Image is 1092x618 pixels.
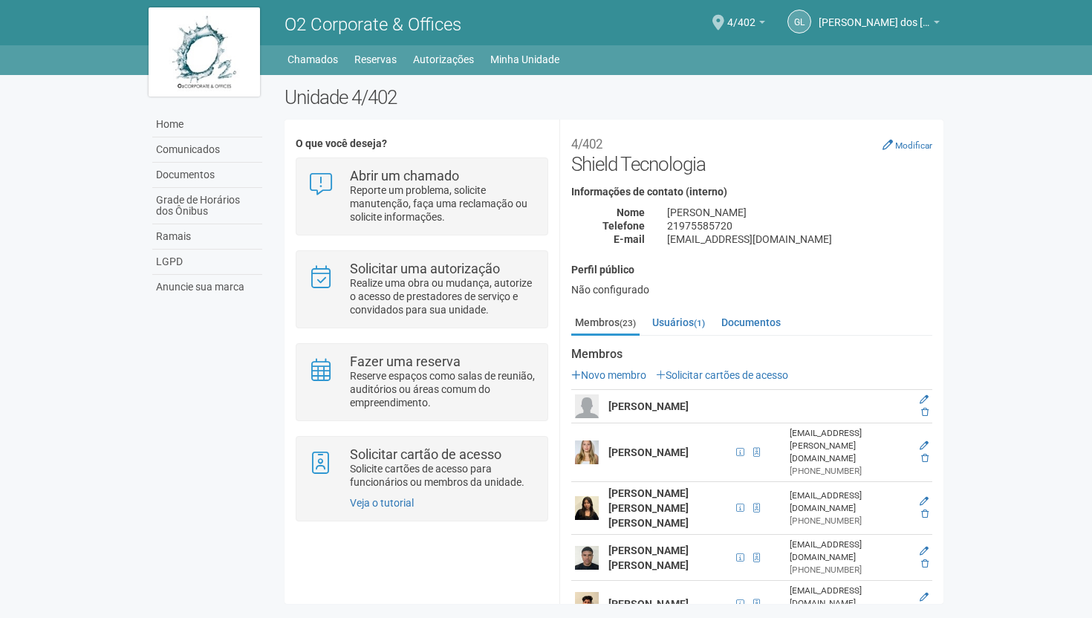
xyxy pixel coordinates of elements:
[350,261,500,276] strong: Solicitar uma autorização
[575,592,599,616] img: user.png
[819,19,940,30] a: [PERSON_NAME] dos [PERSON_NAME]
[308,448,536,489] a: Solicitar cartão de acesso Solicite cartões de acesso para funcionários ou membros da unidade.
[656,369,788,381] a: Solicitar cartões de acesso
[718,311,784,334] a: Documentos
[350,462,536,489] p: Solicite cartões de acesso para funcionários ou membros da unidade.
[656,219,943,232] div: 21975585720
[308,355,536,409] a: Fazer uma reserva Reserve espaços como salas de reunião, auditórios ou áreas comum do empreendime...
[571,311,640,336] a: Membros(23)
[152,275,262,299] a: Anuncie sua marca
[602,220,645,232] strong: Telefone
[571,186,932,198] h4: Informações de contato (interno)
[287,49,338,70] a: Chamados
[413,49,474,70] a: Autorizações
[732,596,749,612] span: CPF 114.313.129-08
[749,444,764,461] span: Cartão de acesso produzido
[749,550,764,566] span: Cartão de acesso ativo
[152,137,262,163] a: Comunicados
[694,318,705,328] small: (1)
[732,550,749,566] span: CPF 209.206.237-94
[749,596,764,612] span: Cartão de acesso produzido
[920,496,929,507] a: Editar membro
[727,2,755,28] span: 4/402
[354,49,397,70] a: Reservas
[571,283,932,296] div: Não configurado
[571,369,646,381] a: Novo membro
[620,318,636,328] small: (23)
[350,183,536,224] p: Reporte um problema, solicite manutenção, faça uma reclamação ou solicite informações.
[571,264,932,276] h4: Perfil público
[575,546,599,570] img: user.png
[285,14,461,35] span: O2 Corporate & Offices
[575,496,599,520] img: user.png
[920,592,929,602] a: Editar membro
[350,497,414,509] a: Veja o tutorial
[617,206,645,218] strong: Nome
[152,224,262,250] a: Ramais
[152,112,262,137] a: Home
[732,500,749,516] span: CPF 152.605.157-57
[883,139,932,151] a: Modificar
[656,206,943,219] div: [PERSON_NAME]
[608,400,689,412] strong: [PERSON_NAME]
[921,407,929,417] a: Excluir membro
[608,487,689,529] strong: [PERSON_NAME] [PERSON_NAME] [PERSON_NAME]
[749,500,764,516] span: Cartão de acesso em produção
[575,440,599,464] img: user.png
[152,188,262,224] a: Grade de Horários dos Ônibus
[656,232,943,246] div: [EMAIL_ADDRESS][DOMAIN_NAME]
[571,348,932,361] strong: Membros
[790,564,909,576] div: [PHONE_NUMBER]
[350,369,536,409] p: Reserve espaços como salas de reunião, auditórios ou áreas comum do empreendimento.
[790,427,909,465] div: [EMAIL_ADDRESS][PERSON_NAME][DOMAIN_NAME]
[790,489,909,515] div: [EMAIL_ADDRESS][DOMAIN_NAME]
[571,137,602,152] small: 4/402
[285,86,943,108] h2: Unidade 4/402
[608,598,689,610] strong: [PERSON_NAME]
[790,515,909,527] div: [PHONE_NUMBER]
[895,140,932,151] small: Modificar
[790,585,909,610] div: [EMAIL_ADDRESS][DOMAIN_NAME]
[790,539,909,564] div: [EMAIL_ADDRESS][DOMAIN_NAME]
[350,354,461,369] strong: Fazer uma reserva
[727,19,765,30] a: 4/402
[649,311,709,334] a: Usuários(1)
[152,163,262,188] a: Documentos
[920,394,929,405] a: Editar membro
[575,394,599,418] img: user.png
[308,262,536,316] a: Solicitar uma autorização Realize uma obra ou mudança, autorize o acesso de prestadores de serviç...
[490,49,559,70] a: Minha Unidade
[920,546,929,556] a: Editar membro
[608,544,689,571] strong: [PERSON_NAME] [PERSON_NAME]
[571,131,932,175] h2: Shield Tecnologia
[732,444,749,461] span: CPF 161.132.737-76
[152,250,262,275] a: LGPD
[296,138,547,149] h4: O que você deseja?
[608,446,689,458] strong: [PERSON_NAME]
[920,440,929,451] a: Editar membro
[308,169,536,224] a: Abrir um chamado Reporte um problema, solicite manutenção, faça uma reclamação ou solicite inform...
[350,446,501,462] strong: Solicitar cartão de acesso
[921,453,929,463] a: Excluir membro
[350,276,536,316] p: Realize uma obra ou mudança, autorize o acesso de prestadores de serviço e convidados para sua un...
[614,233,645,245] strong: E-mail
[790,465,909,478] div: [PHONE_NUMBER]
[819,2,930,28] span: Gabriel Lemos Carreira dos Reis
[149,7,260,97] img: logo.jpg
[921,559,929,569] a: Excluir membro
[787,10,811,33] a: GL
[921,509,929,519] a: Excluir membro
[350,168,459,183] strong: Abrir um chamado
